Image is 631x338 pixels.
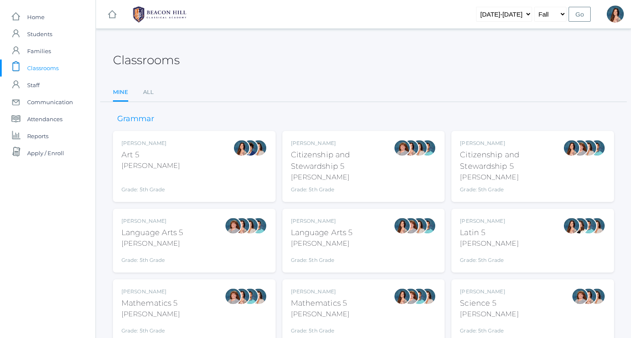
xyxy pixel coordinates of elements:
[291,309,349,319] div: [PERSON_NAME]
[291,217,353,225] div: [PERSON_NAME]
[291,252,353,264] div: Grade: 5th Grade
[128,4,192,25] img: 1_BHCALogos-05.png
[121,239,183,249] div: [PERSON_NAME]
[291,172,394,182] div: [PERSON_NAME]
[419,139,436,156] div: Westen Taylor
[572,288,589,305] div: Sarah Bence
[121,161,180,171] div: [PERSON_NAME]
[291,227,353,239] div: Language Arts 5
[394,139,411,156] div: Sarah Bence
[460,172,563,182] div: [PERSON_NAME]
[460,149,563,172] div: Citizenship and Stewardship 5
[563,139,580,156] div: Rebecca Salazar
[291,298,349,309] div: Mathematics 5
[572,217,589,234] div: Teresa Deutsch
[460,309,518,319] div: [PERSON_NAME]
[419,288,436,305] div: Cari Burke
[121,309,180,319] div: [PERSON_NAME]
[121,323,180,335] div: Grade: 5th Grade
[460,186,563,193] div: Grade: 5th Grade
[291,139,394,147] div: [PERSON_NAME]
[121,298,180,309] div: Mathematics 5
[460,252,518,264] div: Grade: 5th Grade
[233,139,250,156] div: Rebecca Salazar
[580,217,597,234] div: Westen Taylor
[242,288,259,305] div: Westen Taylor
[411,139,428,156] div: Cari Burke
[411,217,428,234] div: Cari Burke
[419,217,436,234] div: Westen Taylor
[27,145,64,162] span: Apply / Enroll
[121,217,183,225] div: [PERSON_NAME]
[460,227,518,239] div: Latin 5
[460,288,518,295] div: [PERSON_NAME]
[291,186,394,193] div: Grade: 5th Grade
[242,217,259,234] div: Cari Burke
[394,217,411,234] div: Rebecca Salazar
[291,323,349,335] div: Grade: 5th Grade
[580,288,597,305] div: Rebecca Salazar
[242,139,259,156] div: Carolyn Sugimoto
[250,288,267,305] div: Cari Burke
[225,288,242,305] div: Sarah Bence
[233,288,250,305] div: Rebecca Salazar
[233,217,250,234] div: Rebecca Salazar
[607,6,624,23] div: Rebecca Salazar
[589,217,606,234] div: Cari Burke
[291,239,353,249] div: [PERSON_NAME]
[27,9,45,26] span: Home
[460,239,518,249] div: [PERSON_NAME]
[27,111,62,128] span: Attendances
[580,139,597,156] div: Cari Burke
[411,288,428,305] div: Westen Taylor
[121,174,180,193] div: Grade: 5th Grade
[460,139,563,147] div: [PERSON_NAME]
[113,84,128,102] a: Mine
[27,128,48,145] span: Reports
[121,227,183,239] div: Language Arts 5
[563,217,580,234] div: Rebecca Salazar
[402,139,419,156] div: Rebecca Salazar
[460,217,518,225] div: [PERSON_NAME]
[113,54,180,67] h2: Classrooms
[394,288,411,305] div: Rebecca Salazar
[291,288,349,295] div: [PERSON_NAME]
[291,149,394,172] div: Citizenship and Stewardship 5
[225,217,242,234] div: Sarah Bence
[143,84,154,101] a: All
[27,77,39,94] span: Staff
[569,7,591,22] input: Go
[250,217,267,234] div: Westen Taylor
[27,60,59,77] span: Classrooms
[121,252,183,264] div: Grade: 5th Grade
[572,139,589,156] div: Sarah Bence
[402,288,419,305] div: Sarah Bence
[589,139,606,156] div: Westen Taylor
[460,323,518,335] div: Grade: 5th Grade
[113,115,158,123] h3: Grammar
[121,288,180,295] div: [PERSON_NAME]
[27,26,52,43] span: Students
[27,94,73,111] span: Communication
[460,298,518,309] div: Science 5
[27,43,51,60] span: Families
[250,139,267,156] div: Cari Burke
[589,288,606,305] div: Cari Burke
[121,139,180,147] div: [PERSON_NAME]
[121,149,180,161] div: Art 5
[402,217,419,234] div: Sarah Bence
